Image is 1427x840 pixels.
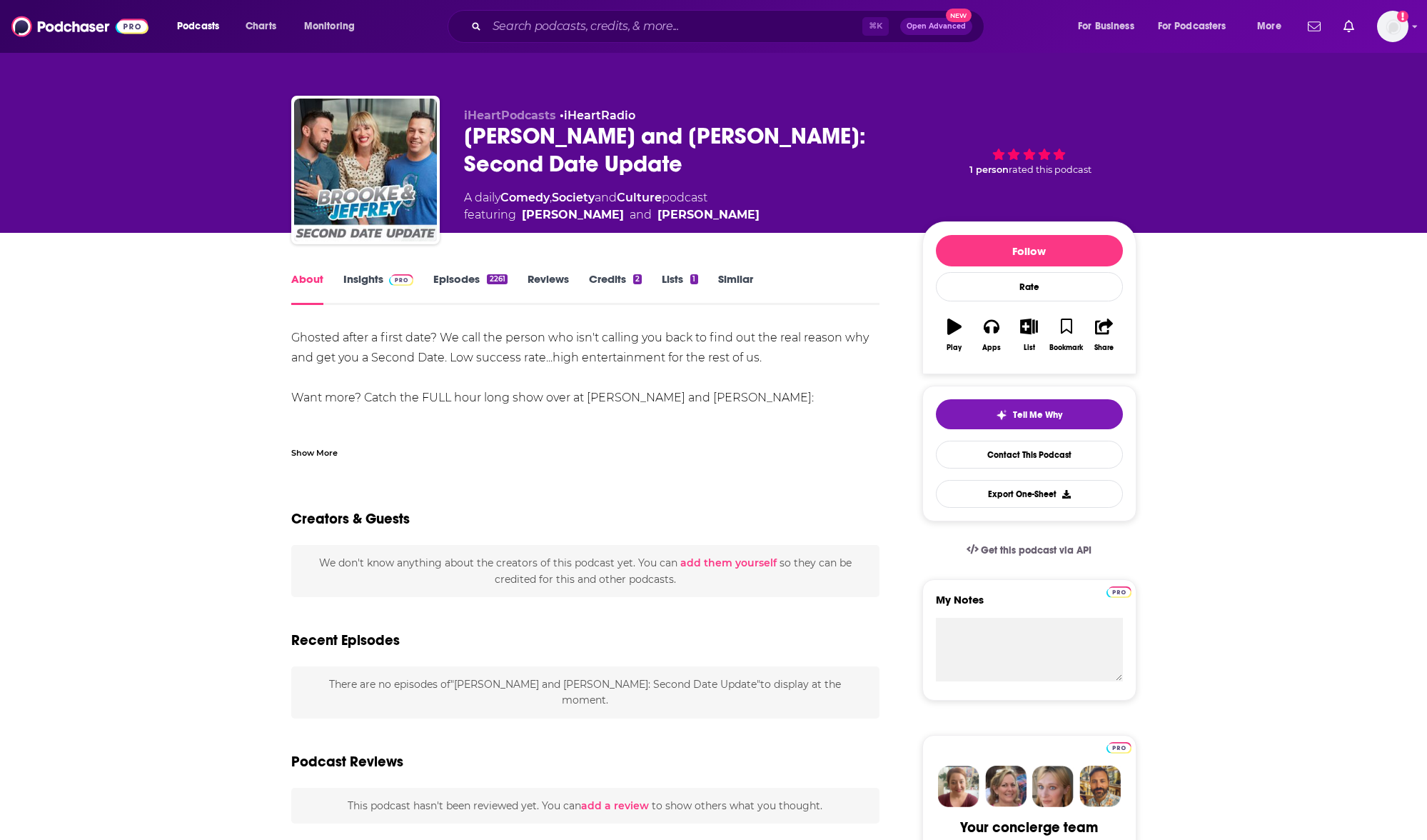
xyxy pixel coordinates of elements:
[1302,14,1326,39] a: Show notifications dropdown
[969,164,1009,175] span: 1 person
[1032,766,1074,807] img: Jules Profile
[938,766,979,807] img: Sydney Profile
[246,16,276,36] span: Charts
[167,15,238,38] button: open menu
[1068,15,1152,38] button: open menu
[690,274,697,284] div: 1
[985,766,1027,807] img: Barbara Profile
[595,191,617,204] span: and
[487,274,507,284] div: 2261
[1013,409,1062,421] span: Tell Me Why
[1377,11,1408,42] button: Show profile menu
[936,593,1123,618] label: My Notes
[936,480,1123,508] button: Export One-Sheet
[1094,344,1114,352] div: Share
[662,272,697,305] a: Lists1
[617,191,662,204] a: Culture
[528,272,569,305] a: Reviews
[955,533,1104,568] a: Get this podcast via API
[291,328,880,528] div: Ghosted after a first date? We call the person who isn't calling you back to find out the real re...
[936,235,1123,266] button: Follow
[329,678,841,706] span: There are no episodes of "[PERSON_NAME] and [PERSON_NAME]: Second Date Update" to display at the ...
[718,272,753,305] a: Similar
[464,109,556,122] span: iHeartPodcasts
[907,23,966,30] span: Open Advanced
[946,9,972,22] span: New
[343,272,414,305] a: InsightsPodchaser Pro
[633,274,642,284] div: 2
[1106,584,1131,598] a: Pro website
[304,16,355,36] span: Monitoring
[1049,344,1083,352] div: Bookmark
[947,344,962,352] div: Play
[1106,740,1131,754] a: Pro website
[1247,15,1299,38] button: open menu
[936,272,1123,301] div: Rate
[11,13,148,40] img: Podchaser - Follow, Share and Rate Podcasts
[982,344,1001,352] div: Apps
[973,309,1010,361] button: Apps
[657,206,760,224] a: [PERSON_NAME]
[936,309,973,361] button: Play
[936,441,1123,469] a: Contact This Podcast
[291,510,410,528] h2: Creators & Guests
[1158,16,1226,36] span: For Podcasters
[1085,309,1122,361] button: Share
[464,189,760,224] div: A daily podcast
[236,15,285,38] a: Charts
[560,109,635,122] span: •
[1079,766,1121,807] img: Jon Profile
[564,109,635,122] a: iHeartRadio
[433,272,507,305] a: Episodes2261
[1048,309,1085,361] button: Bookmark
[461,10,998,43] div: Search podcasts, credits, & more...
[1257,16,1281,36] span: More
[630,206,652,224] span: and
[581,798,649,814] button: add a review
[1078,16,1134,36] span: For Business
[960,819,1098,836] div: Your concierge team
[319,556,852,585] span: We don't know anything about the creators of this podcast yet . You can so they can be credited f...
[922,109,1136,198] div: 1 personrated this podcast
[550,191,552,204] span: ,
[1106,586,1131,598] img: Podchaser Pro
[1377,11,1408,42] span: Logged in as jennevievef
[389,274,414,286] img: Podchaser Pro
[1106,742,1131,754] img: Podchaser Pro
[1397,11,1408,22] svg: Add a profile image
[291,631,400,649] h2: Recent Episodes
[936,399,1123,429] button: tell me why sparkleTell Me Why
[522,206,624,224] a: [PERSON_NAME]
[680,557,777,569] button: add them yourself
[1024,344,1035,352] div: List
[552,191,595,204] a: Society
[500,191,550,204] a: Comedy
[862,17,889,36] span: ⌘ K
[294,15,373,38] button: open menu
[464,206,760,224] span: featuring
[177,16,219,36] span: Podcasts
[1009,164,1091,175] span: rated this podcast
[291,272,323,305] a: About
[1149,15,1247,38] button: open menu
[487,15,862,38] input: Search podcasts, credits, & more...
[294,99,437,241] img: Brooke and Jeffrey: Second Date Update
[981,544,1091,556] span: Get this podcast via API
[1377,11,1408,42] img: User Profile
[1010,309,1047,361] button: List
[996,409,1007,421] img: tell me why sparkle
[291,753,403,771] h3: Podcast Reviews
[589,272,642,305] a: Credits2
[1338,14,1360,39] a: Show notifications dropdown
[348,799,822,812] span: This podcast hasn't been reviewed yet. You can to show others what you thought.
[900,18,972,35] button: Open AdvancedNew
